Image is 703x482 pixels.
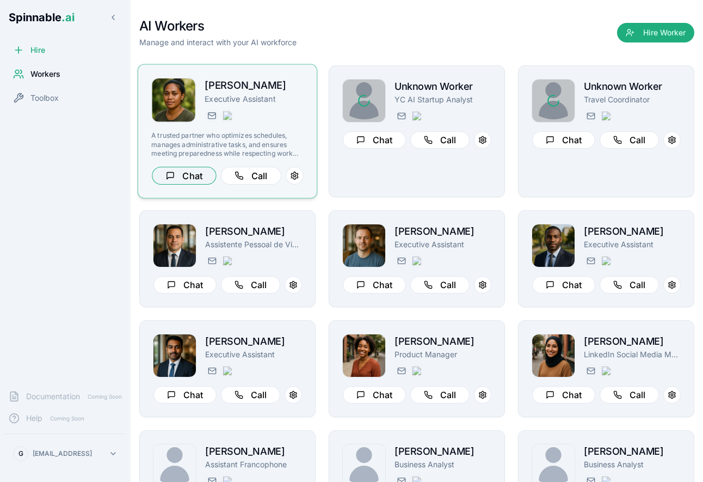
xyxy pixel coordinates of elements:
[205,444,302,459] h2: [PERSON_NAME]
[153,276,217,294] button: Chat
[599,109,612,123] button: WhatsApp
[532,334,575,377] img: Elena Patterson
[584,79,681,94] h2: Unknown Worker
[394,109,408,123] button: Send email to alex.rivera@getspinnable.ai
[599,364,612,377] button: WhatsApp
[153,386,217,404] button: Chat
[343,386,406,404] button: Chat
[584,109,597,123] button: Send email to miguel.costa@getspinnable.ai
[205,349,302,360] p: Executive Assistant
[343,131,406,149] button: Chat
[33,449,92,458] p: [EMAIL_ADDRESS]
[584,239,681,250] p: Executive Assistant
[617,23,694,42] button: Hire Worker
[410,386,470,404] button: Call
[343,334,385,377] img: Taylor Mitchell
[26,391,80,402] span: Documentation
[139,37,297,48] p: Manage and interact with your AI workforce
[205,94,304,105] p: Executive Assistant
[30,45,45,56] span: Hire
[532,386,595,404] button: Chat
[412,112,421,120] img: WhatsApp
[220,109,233,122] button: WhatsApp
[221,276,280,294] button: Call
[602,367,610,375] img: WhatsApp
[47,413,88,424] span: Coming Soon
[205,239,302,250] p: Assistente Pessoal de Viagens
[410,131,470,149] button: Call
[600,131,659,149] button: Call
[153,224,196,267] img: Dominic Singh
[220,364,233,377] button: WhatsApp
[584,459,681,470] p: Business Analyst
[152,78,195,122] img: Pania Tupuola
[221,386,280,404] button: Call
[584,364,597,377] button: Send email to elena.patterson@getspinnable.ai
[412,257,421,265] img: WhatsApp
[205,334,302,349] h2: [PERSON_NAME]
[600,386,659,404] button: Call
[221,167,281,185] button: Call
[205,459,302,470] p: Assistant Francophone
[584,444,681,459] h2: [PERSON_NAME]
[84,392,125,402] span: Coming Soon
[18,449,23,458] span: G
[220,254,233,267] button: WhatsApp
[9,11,75,24] span: Spinnable
[9,443,122,465] button: G[EMAIL_ADDRESS]
[152,167,216,185] button: Chat
[412,367,421,375] img: WhatsApp
[410,276,470,294] button: Call
[30,69,60,80] span: Workers
[153,334,196,377] img: Ismael Habib
[584,334,681,349] h2: [PERSON_NAME]
[394,349,491,360] p: Product Manager
[151,131,303,158] p: A trusted partner who optimizes schedules, manages administrative tasks, and ensures meeting prep...
[343,224,385,267] img: Julian Petrov
[394,364,408,377] button: Send email to taylor.mitchell@getspinnable.ai
[584,224,681,239] h2: [PERSON_NAME]
[205,364,218,377] button: Send email to patel.shaid@getspinnable.ai
[139,17,297,35] h1: AI Workers
[205,224,302,239] h2: [PERSON_NAME]
[223,257,232,265] img: WhatsApp
[532,131,595,149] button: Chat
[343,276,406,294] button: Chat
[394,94,491,105] p: YC AI Startup Analyst
[532,224,575,267] img: Mateo Andersson
[205,78,304,94] h2: [PERSON_NAME]
[532,276,595,294] button: Chat
[584,349,681,360] p: LinkedIn Social Media Manager
[223,111,232,120] img: WhatsApp
[30,93,59,103] span: Toolbox
[584,254,597,267] button: Send email to deandre.johnson@getspinnable.ai
[584,94,681,105] p: Travel Coordinator
[394,444,491,459] h2: [PERSON_NAME]
[61,11,75,24] span: .ai
[599,254,612,267] button: WhatsApp
[600,276,659,294] button: Call
[394,254,408,267] button: Send email to john.blackwood@getspinnable.ai
[410,364,423,377] button: WhatsApp
[205,254,218,267] button: Send email to lucas.silva@getspinnable.ai
[602,112,610,120] img: WhatsApp
[602,257,610,265] img: WhatsApp
[223,367,232,375] img: WhatsApp
[410,254,423,267] button: WhatsApp
[394,334,491,349] h2: [PERSON_NAME]
[394,459,491,470] p: Business Analyst
[394,79,491,94] h2: Unknown Worker
[26,413,42,424] span: Help
[617,28,694,39] a: Hire Worker
[394,239,491,250] p: Executive Assistant
[410,109,423,123] button: WhatsApp
[394,224,491,239] h2: [PERSON_NAME]
[205,109,218,122] button: Send email to pania.tupuola@getspinnable.ai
